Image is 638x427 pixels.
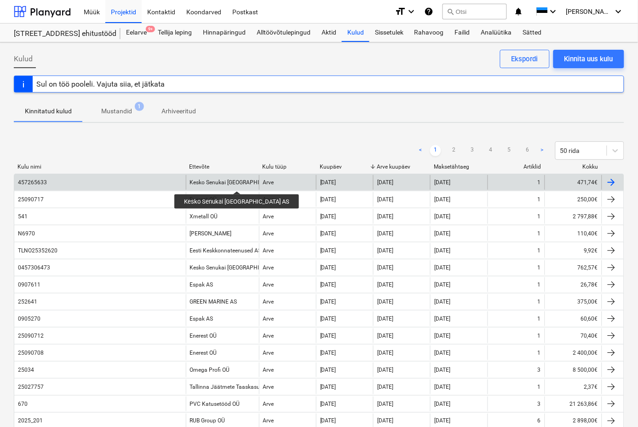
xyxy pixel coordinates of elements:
[146,26,155,32] span: 9+
[424,6,433,17] i: Abikeskus
[592,383,638,427] iframe: Chat Widget
[377,418,393,424] div: [DATE]
[320,298,336,305] div: [DATE]
[538,384,541,390] div: 1
[36,80,165,88] div: Sul on töö pooleli. Vajuta siia, et jätkata
[485,145,496,156] a: Page 4
[434,350,450,356] div: [DATE]
[101,106,132,116] p: Mustandid
[342,23,369,42] a: Kulud
[545,328,602,343] div: 70,40€
[377,179,393,186] div: [DATE]
[500,50,550,68] button: Ekspordi
[409,23,449,42] a: Rahavoog
[152,23,197,42] a: Tellija leping
[190,316,213,322] div: Espak AS
[320,350,336,356] div: [DATE]
[320,213,336,220] div: [DATE]
[434,384,450,390] div: [DATE]
[135,102,144,111] span: 1
[369,23,409,42] a: Sissetulek
[545,243,602,258] div: 9,92€
[161,106,196,116] p: Arhiveeritud
[538,230,541,237] div: 1
[18,350,44,356] div: 25090708
[566,8,612,15] span: [PERSON_NAME]
[263,316,274,322] div: Arve
[263,367,274,373] div: Arve
[434,179,450,186] div: [DATE]
[263,350,274,356] div: Arve
[263,333,274,339] div: Arve
[263,281,274,288] div: Arve
[190,264,289,271] div: Kesko Senukai [GEOGRAPHIC_DATA] AS
[377,384,393,390] div: [DATE]
[491,164,541,170] div: Artiklid
[18,196,44,203] div: 25090717
[537,145,548,156] a: Next page
[443,4,507,19] button: Otsi
[377,281,393,288] div: [DATE]
[449,23,476,42] a: Failid
[320,164,369,170] div: Kuupäev
[14,53,33,64] span: Kulud
[18,230,35,237] div: N6970
[406,6,417,17] i: keyboard_arrow_down
[263,213,274,220] div: Arve
[377,264,393,271] div: [DATE]
[190,350,217,356] div: Enerest OÜ
[18,179,47,186] div: 457265633
[538,247,541,254] div: 1
[613,6,624,17] i: keyboard_arrow_down
[538,333,541,339] div: 1
[18,213,28,220] div: 541
[18,247,57,254] div: TLNO25352620
[377,196,393,203] div: [DATE]
[320,401,336,407] div: [DATE]
[545,209,602,224] div: 2 797,88€
[320,316,336,322] div: [DATE]
[190,247,262,254] div: Eesti Keskkonnateenused AS
[434,230,450,237] div: [DATE]
[190,281,213,288] div: Espak AS
[434,247,450,254] div: [DATE]
[538,179,541,186] div: 1
[316,23,342,42] a: Aktid
[545,175,602,190] div: 471,74€
[320,333,336,339] div: [DATE]
[522,145,533,156] a: Page 6
[564,53,613,65] div: Kinnita uus kulu
[190,230,232,237] div: [PERSON_NAME]
[447,8,454,15] span: search
[320,281,336,288] div: [DATE]
[538,298,541,305] div: 1
[251,23,316,42] div: Alltöövõtulepingud
[545,226,602,241] div: 110,40€
[377,213,393,220] div: [DATE]
[320,179,336,186] div: [DATE]
[538,264,541,271] div: 1
[189,164,255,170] div: Ettevõte
[545,277,602,292] div: 26,78€
[415,145,426,156] a: Previous page
[377,316,393,322] div: [DATE]
[121,23,152,42] a: Eelarve9+
[538,401,541,407] div: 3
[263,179,274,186] div: Arve
[190,196,217,203] div: Enerest OÜ
[320,230,336,237] div: [DATE]
[476,23,517,42] a: Analüütika
[434,367,450,373] div: [DATE]
[434,316,450,322] div: [DATE]
[434,418,450,424] div: [DATE]
[538,418,541,424] div: 6
[434,164,484,170] div: Maksetähtaeg
[18,384,44,390] div: 25027757
[25,106,72,116] p: Kinnitatud kulud
[545,311,602,326] div: 60,60€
